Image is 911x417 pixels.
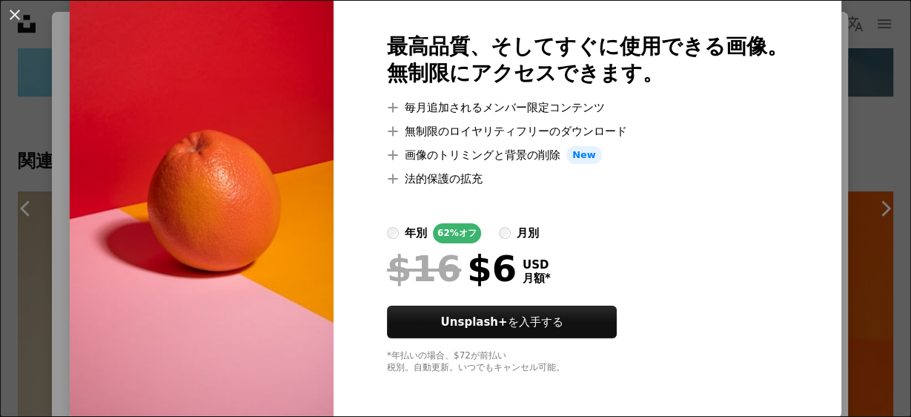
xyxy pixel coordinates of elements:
span: USD [523,258,551,272]
span: $16 [387,249,461,288]
div: $6 [387,249,517,288]
span: New [566,146,602,164]
li: 画像のトリミングと背景の削除 [387,146,788,164]
input: 月別 [499,227,511,239]
h2: 最高品質、そしてすぐに使用できる画像。 無制限にアクセスできます。 [387,33,788,87]
strong: Unsplash+ [441,315,508,329]
div: *年払いの場合、 $72 が前払い 税別。自動更新。いつでもキャンセル可能。 [387,350,788,374]
li: 法的保護の拡充 [387,170,788,188]
button: Unsplash+を入手する [387,306,617,338]
li: 毎月追加されるメンバー限定コンテンツ [387,99,788,116]
div: 年別 [405,224,427,242]
li: 無制限のロイヤリティフリーのダウンロード [387,122,788,140]
div: 62% オフ [433,223,481,243]
input: 年別62%オフ [387,227,399,239]
div: 月別 [517,224,539,242]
